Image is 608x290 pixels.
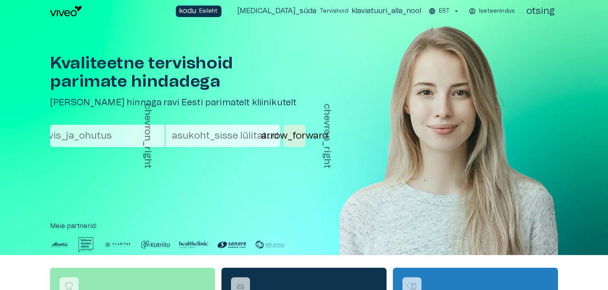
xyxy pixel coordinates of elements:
img: Viveo logo [50,6,82,16]
font: arrow_forward [261,131,328,141]
font: tervis_ja_ohutus [35,131,112,141]
font: asukoht_sisse lülitatud [172,131,279,141]
button: tervis_ja_ohutuschevron_right [50,125,165,147]
font: : [96,223,97,229]
button: EST [427,6,461,17]
font: Iseteenindus [479,8,515,14]
button: Otsi [283,125,306,147]
button: koduEsileht [176,6,221,17]
font: kodu [179,8,196,15]
font: chevron_right [322,103,332,168]
img: Partneri logo [217,237,246,252]
button: ava otsingu modaalaken [523,3,558,19]
img: Partneri logo [141,237,170,252]
font: [MEDICAL_DATA]_süda [237,8,316,15]
font: chevron_right [142,103,152,168]
img: Naeratav naine [340,22,558,279]
button: [MEDICAL_DATA]_südaTervishoidklaviatuuri_alla_nool [234,6,424,17]
font: Meie partnerid [50,223,96,229]
font: otsing [526,6,555,16]
font: Esileht [199,8,217,14]
img: Partneri logo [103,237,132,252]
button: Iseteenindus [468,6,517,17]
font: EST [439,8,450,14]
font: Kvaliteetne tervishoid parimate hindadega [50,55,233,90]
img: Partneri logo [179,237,208,252]
font: klaviatuuri_alla_nool [352,8,421,15]
font: [PERSON_NAME] hinnaga ravi Eesti parimatelt kliinikutelt [50,98,296,107]
a: Navigeeri avalehele [50,6,173,16]
font: Tervishoid [319,8,348,14]
img: Partneri logo [50,237,69,252]
img: Partneri logo [79,237,94,252]
img: Partneri logo [256,237,284,252]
